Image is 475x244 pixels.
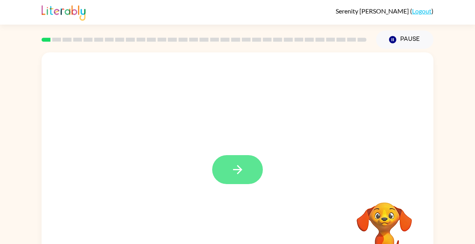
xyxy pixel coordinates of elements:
[42,3,85,21] img: Literably
[412,7,431,15] a: Logout
[336,7,433,15] div: ( )
[336,7,410,15] span: Serenity [PERSON_NAME]
[376,31,433,49] button: Pause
